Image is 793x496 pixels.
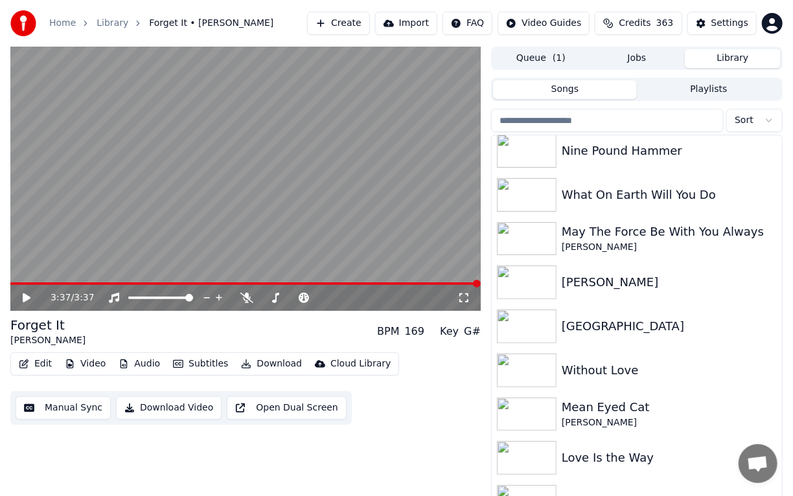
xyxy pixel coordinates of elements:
button: Download Video [116,396,222,420]
div: What On Earth Will You Do [562,186,777,204]
div: May The Force Be With You Always [562,223,777,241]
button: Playlists [637,80,781,99]
span: 3:37 [51,291,71,304]
span: Sort [735,114,753,127]
div: Key [440,324,459,339]
span: Credits [619,17,650,30]
button: Subtitles [168,355,233,373]
button: Video Guides [498,12,590,35]
button: Jobs [589,49,685,68]
span: 3:37 [74,291,94,304]
div: [GEOGRAPHIC_DATA] [562,317,777,335]
div: [PERSON_NAME] [10,334,86,347]
div: 169 [405,324,425,339]
span: ( 1 ) [553,52,566,65]
button: Audio [113,355,165,373]
div: [PERSON_NAME] [562,416,777,429]
div: Without Love [562,361,777,379]
div: Cloud Library [330,357,391,370]
img: youka [10,10,36,36]
div: / [51,291,82,304]
button: Credits363 [595,12,682,35]
div: Open chat [739,444,777,483]
button: Edit [14,355,57,373]
div: Settings [711,17,748,30]
div: [PERSON_NAME] [562,241,777,254]
button: Download [236,355,307,373]
button: Import [375,12,437,35]
a: Library [97,17,128,30]
button: Manual Sync [16,396,111,420]
nav: breadcrumb [49,17,273,30]
button: FAQ [442,12,492,35]
button: Library [685,49,781,68]
div: BPM [377,324,399,339]
span: 363 [656,17,674,30]
div: [PERSON_NAME] [562,273,777,291]
div: Forget It [10,316,86,334]
button: Songs [493,80,637,99]
a: Home [49,17,76,30]
div: G# [464,324,481,339]
div: Love Is the Way [562,449,777,467]
button: Queue [493,49,589,68]
button: Open Dual Screen [227,396,347,420]
span: Forget It • [PERSON_NAME] [149,17,273,30]
button: Create [307,12,370,35]
button: Settings [687,12,757,35]
div: Mean Eyed Cat [562,398,777,416]
button: Video [60,355,111,373]
div: Nine Pound Hammer [562,142,777,160]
